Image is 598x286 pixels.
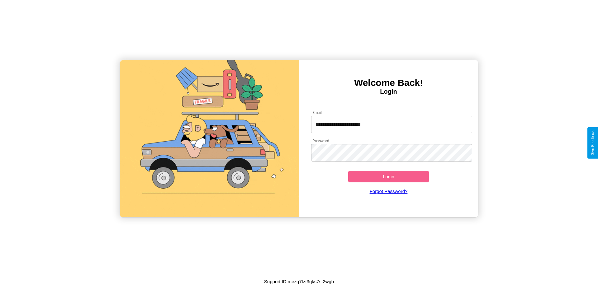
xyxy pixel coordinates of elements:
div: Give Feedback [591,130,595,156]
a: Forgot Password? [308,182,469,200]
p: Support ID: mezq7fzt3qks7st2wgb [264,277,334,286]
label: Password [312,138,329,143]
h4: Login [299,88,478,95]
label: Email [312,110,322,115]
button: Login [348,171,429,182]
h3: Welcome Back! [299,77,478,88]
img: gif [120,60,299,217]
